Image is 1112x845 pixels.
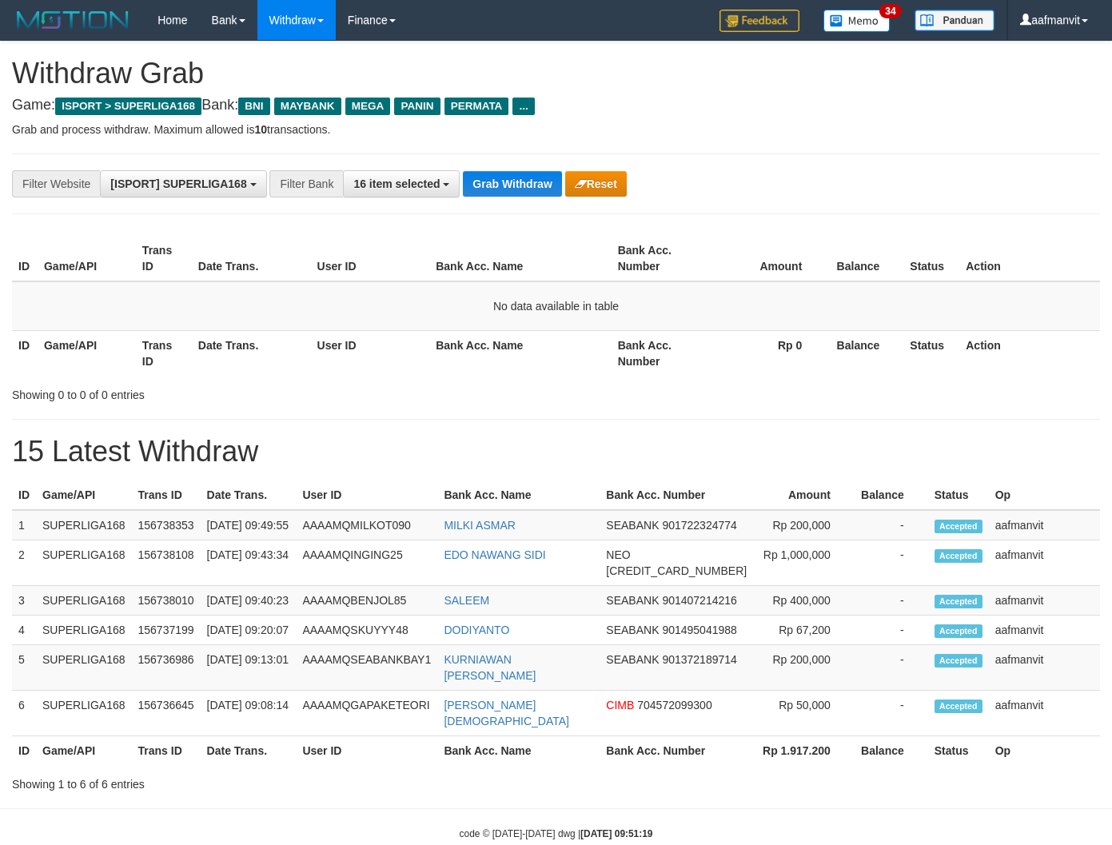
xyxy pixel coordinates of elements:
[12,236,38,281] th: ID
[36,736,132,766] th: Game/API
[612,330,710,376] th: Bank Acc. Number
[311,236,430,281] th: User ID
[710,236,827,281] th: Amount
[753,736,855,766] th: Rp 1.917.200
[132,616,201,645] td: 156737199
[110,177,246,190] span: [ISPORT] SUPERLIGA168
[855,736,928,766] th: Balance
[55,98,201,115] span: ISPORT > SUPERLIGA168
[903,236,959,281] th: Status
[12,330,38,376] th: ID
[753,480,855,510] th: Amount
[12,540,36,586] td: 2
[444,699,569,727] a: [PERSON_NAME][DEMOGRAPHIC_DATA]
[36,540,132,586] td: SUPERLIGA168
[935,595,982,608] span: Accepted
[855,480,928,510] th: Balance
[753,586,855,616] td: Rp 400,000
[826,236,903,281] th: Balance
[637,699,711,711] span: Copy 704572099300 to clipboard
[192,330,311,376] th: Date Trans.
[269,170,343,197] div: Filter Bank
[201,691,297,736] td: [DATE] 09:08:14
[345,98,391,115] span: MEGA
[296,540,437,586] td: AAAAMQINGING25
[136,330,192,376] th: Trans ID
[580,828,652,839] strong: [DATE] 09:51:19
[612,236,710,281] th: Bank Acc. Number
[719,10,799,32] img: Feedback.jpg
[460,828,653,839] small: code © [DATE]-[DATE] dwg |
[12,58,1100,90] h1: Withdraw Grab
[296,510,437,540] td: AAAAMQMILKOT090
[296,586,437,616] td: AAAAMQBENJOL85
[935,700,982,713] span: Accepted
[36,691,132,736] td: SUPERLIGA168
[600,480,753,510] th: Bank Acc. Number
[606,594,659,607] span: SEABANK
[753,510,855,540] td: Rp 200,000
[437,480,600,510] th: Bank Acc. Name
[296,691,437,736] td: AAAAMQGAPAKETEORI
[903,330,959,376] th: Status
[606,699,634,711] span: CIMB
[879,4,901,18] span: 34
[296,645,437,691] td: AAAAMQSEABANKBAY1
[915,10,994,31] img: panduan.png
[12,510,36,540] td: 1
[753,540,855,586] td: Rp 1,000,000
[12,98,1100,114] h4: Game: Bank:
[201,510,297,540] td: [DATE] 09:49:55
[662,519,736,532] span: Copy 901722324774 to clipboard
[959,236,1100,281] th: Action
[311,330,430,376] th: User ID
[989,510,1100,540] td: aafmanvit
[444,653,536,682] a: KURNIAWAN [PERSON_NAME]
[201,645,297,691] td: [DATE] 09:13:01
[989,586,1100,616] td: aafmanvit
[753,691,855,736] td: Rp 50,000
[136,236,192,281] th: Trans ID
[606,564,747,577] span: Copy 5859457108771000 to clipboard
[437,736,600,766] th: Bank Acc. Name
[36,586,132,616] td: SUPERLIGA168
[826,330,903,376] th: Balance
[12,770,452,792] div: Showing 1 to 6 of 6 entries
[201,480,297,510] th: Date Trans.
[12,616,36,645] td: 4
[12,122,1100,138] p: Grab and process withdraw. Maximum allowed is transactions.
[38,236,136,281] th: Game/API
[12,436,1100,468] h1: 15 Latest Withdraw
[132,480,201,510] th: Trans ID
[855,616,928,645] td: -
[662,594,736,607] span: Copy 901407214216 to clipboard
[38,330,136,376] th: Game/API
[989,736,1100,766] th: Op
[606,624,659,636] span: SEABANK
[132,736,201,766] th: Trans ID
[12,645,36,691] td: 5
[201,586,297,616] td: [DATE] 09:40:23
[989,645,1100,691] td: aafmanvit
[12,691,36,736] td: 6
[565,171,627,197] button: Reset
[989,691,1100,736] td: aafmanvit
[444,98,509,115] span: PERMATA
[36,510,132,540] td: SUPERLIGA168
[36,480,132,510] th: Game/API
[662,653,736,666] span: Copy 901372189714 to clipboard
[855,540,928,586] td: -
[36,616,132,645] td: SUPERLIGA168
[512,98,534,115] span: ...
[935,549,982,563] span: Accepted
[600,736,753,766] th: Bank Acc. Number
[296,480,437,510] th: User ID
[855,586,928,616] td: -
[710,330,827,376] th: Rp 0
[606,548,630,561] span: NEO
[935,654,982,668] span: Accepted
[444,519,515,532] a: MILKI ASMAR
[606,653,659,666] span: SEABANK
[353,177,440,190] span: 16 item selected
[394,98,440,115] span: PANIN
